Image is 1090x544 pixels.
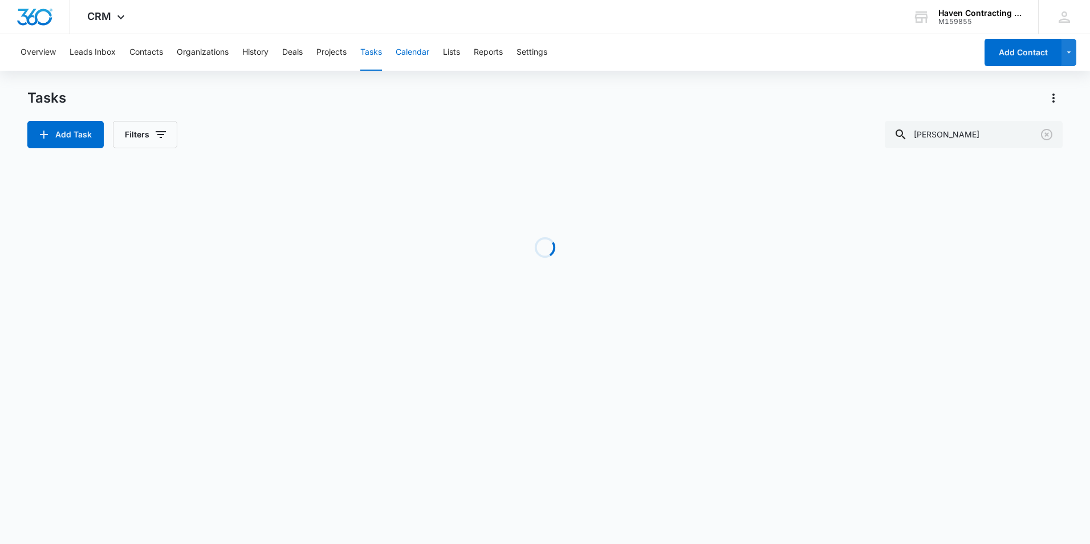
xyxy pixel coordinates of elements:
[396,34,429,71] button: Calendar
[516,34,547,71] button: Settings
[885,121,1063,148] input: Search Tasks
[1044,89,1063,107] button: Actions
[938,9,1022,18] div: account name
[87,10,111,22] span: CRM
[27,121,104,148] button: Add Task
[177,34,229,71] button: Organizations
[70,34,116,71] button: Leads Inbox
[985,39,1061,66] button: Add Contact
[938,18,1022,26] div: account id
[27,90,66,107] h1: Tasks
[21,34,56,71] button: Overview
[242,34,269,71] button: History
[1038,125,1056,144] button: Clear
[360,34,382,71] button: Tasks
[474,34,503,71] button: Reports
[113,121,177,148] button: Filters
[443,34,460,71] button: Lists
[316,34,347,71] button: Projects
[129,34,163,71] button: Contacts
[282,34,303,71] button: Deals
